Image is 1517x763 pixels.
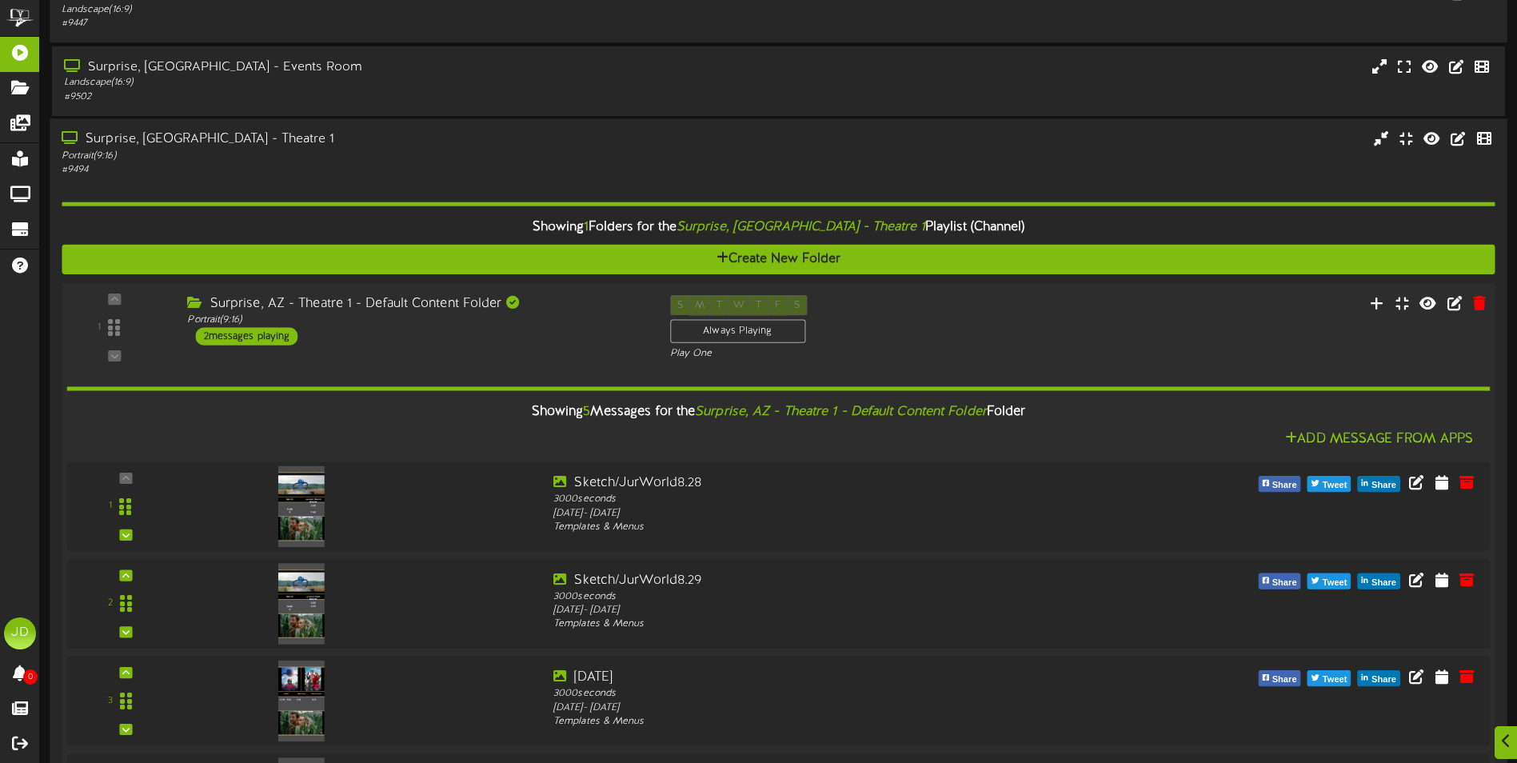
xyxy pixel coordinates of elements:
i: Surprise, [GEOGRAPHIC_DATA] - Theatre 1 [677,220,925,234]
button: Tweet [1307,573,1351,589]
button: Share [1258,476,1300,492]
div: Showing Messages for the Folder [54,394,1502,429]
button: Tweet [1307,670,1351,686]
div: [DATE] - [DATE] [553,701,1122,714]
span: Tweet [1319,477,1351,494]
div: Always Playing [670,319,805,343]
div: [DATE] - [DATE] [553,604,1122,617]
span: Tweet [1319,573,1351,591]
div: Templates & Menus [553,617,1122,631]
div: Showing Folders for the Playlist (Channel) [50,210,1507,245]
span: Share [1269,671,1300,689]
div: [DATE] - [DATE] [553,506,1122,520]
div: JD [4,617,36,649]
div: # 9447 [62,17,645,30]
div: Portrait ( 9:16 ) [187,314,645,327]
button: Create New Folder [62,245,1495,274]
div: Sketch/JurWorld8.28 [553,473,1122,492]
button: Share [1358,573,1400,589]
span: Share [1269,573,1300,591]
div: 3000 seconds [553,589,1122,603]
span: Share [1269,477,1300,494]
div: Play One [670,347,1008,361]
span: 1 [584,220,589,234]
img: 5b5eee23-829b-4ab1-8eda-94e4bea03d38.png [278,563,324,644]
div: 3000 seconds [553,493,1122,506]
span: 0 [23,669,38,685]
div: Landscape ( 16:9 ) [62,2,645,16]
button: Tweet [1307,476,1351,492]
button: Add Message From Apps [1280,429,1478,449]
div: Surprise, [GEOGRAPHIC_DATA] - Theatre 1 [62,130,645,149]
span: Share [1368,671,1399,689]
span: Tweet [1319,671,1351,689]
div: Surprise, [GEOGRAPHIC_DATA] - Events Room [64,58,645,77]
div: # 9494 [62,162,645,176]
div: Surprise, AZ - Theatre 1 - Default Content Folder [187,295,645,314]
button: Share [1358,670,1400,686]
button: Share [1258,573,1300,589]
div: Sketch/JurWorld8.29 [553,571,1122,589]
button: Share [1358,476,1400,492]
img: 37978113-0a26-412b-80b8-b01195b0a039.png [278,465,324,546]
div: # 9502 [64,90,645,104]
i: Surprise, AZ - Theatre 1 - Default Content Folder [695,405,987,419]
div: Templates & Menus [553,714,1122,728]
div: Portrait ( 9:16 ) [62,149,645,162]
div: Templates & Menus [553,520,1122,533]
span: 5 [583,405,590,419]
div: 2 messages playing [196,327,298,345]
img: 8ea376eb-4356-4fab-bc8b-dfaeaa96e876.png [278,660,324,741]
div: [DATE] [553,669,1122,687]
span: Share [1368,573,1399,591]
span: Share [1368,477,1399,494]
div: Landscape ( 16:9 ) [64,76,645,90]
button: Share [1258,670,1300,686]
div: 3000 seconds [553,687,1122,701]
